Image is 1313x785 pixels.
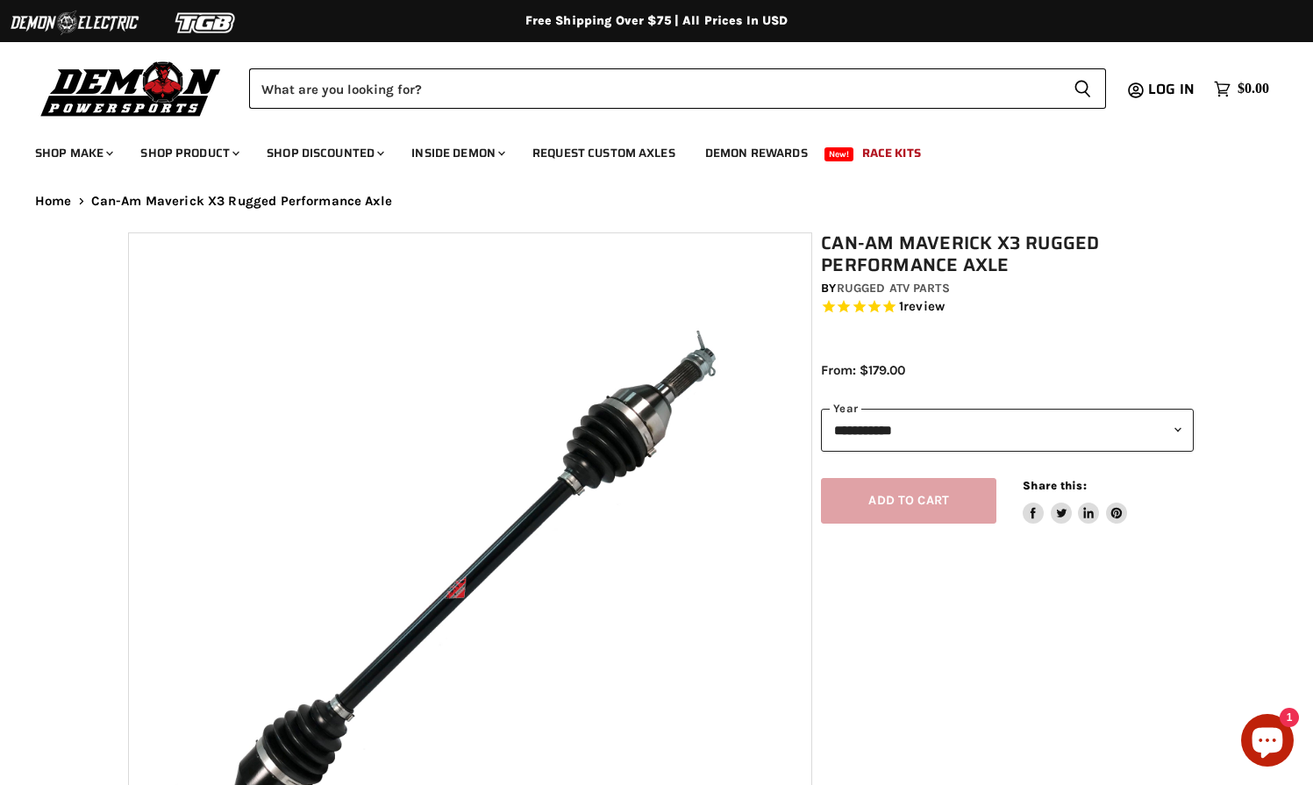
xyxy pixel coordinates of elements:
span: From: $179.00 [821,362,905,378]
span: Share this: [1023,479,1086,492]
button: Search [1060,68,1106,109]
a: Rugged ATV Parts [837,281,950,296]
img: TGB Logo 2 [140,6,272,39]
select: year [821,409,1194,452]
a: Home [35,194,72,209]
a: Shop Product [127,135,250,171]
input: Search [249,68,1060,109]
span: Log in [1148,78,1195,100]
span: $0.00 [1238,81,1269,97]
span: Can-Am Maverick X3 Rugged Performance Axle [91,194,392,209]
form: Product [249,68,1106,109]
span: 1 reviews [899,299,945,315]
h1: Can-Am Maverick X3 Rugged Performance Axle [821,232,1194,276]
a: Shop Make [22,135,124,171]
inbox-online-store-chat: Shopify online store chat [1236,714,1299,771]
a: Inside Demon [398,135,516,171]
div: by [821,279,1194,298]
img: Demon Powersports [35,57,227,119]
a: Race Kits [849,135,934,171]
span: Rated 5.0 out of 5 stars 1 reviews [821,298,1194,317]
span: New! [824,147,854,161]
img: Demon Electric Logo 2 [9,6,140,39]
span: review [903,299,945,315]
a: Shop Discounted [253,135,395,171]
a: $0.00 [1205,76,1278,102]
a: Request Custom Axles [519,135,689,171]
a: Log in [1140,82,1205,97]
ul: Main menu [22,128,1265,171]
aside: Share this: [1023,478,1127,525]
a: Demon Rewards [692,135,821,171]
